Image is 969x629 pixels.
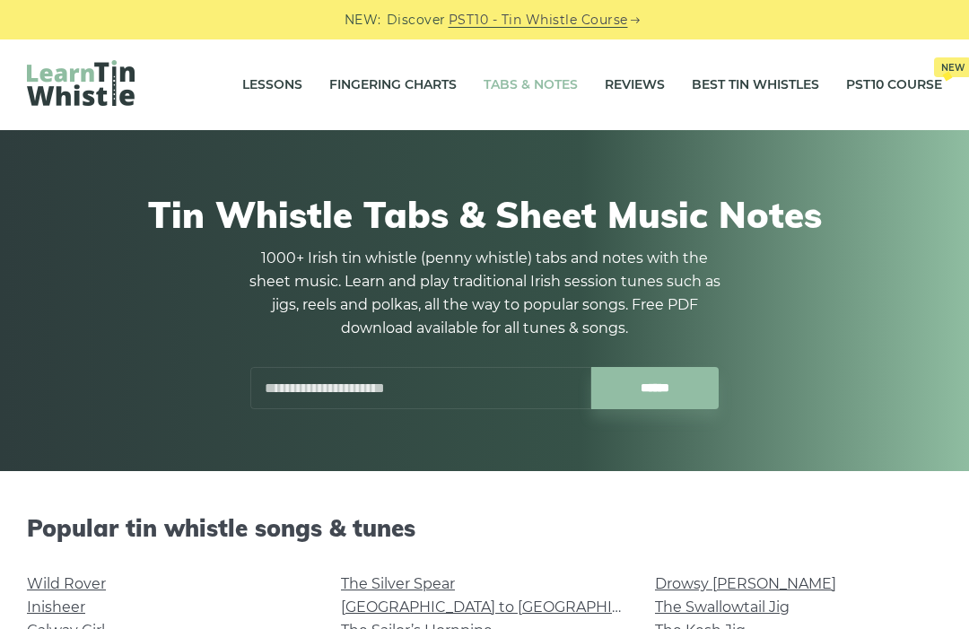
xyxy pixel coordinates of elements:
a: Tabs & Notes [484,63,578,108]
p: 1000+ Irish tin whistle (penny whistle) tabs and notes with the sheet music. Learn and play tradi... [242,247,727,340]
a: Lessons [242,63,302,108]
a: The Silver Spear [341,575,455,592]
a: The Swallowtail Jig [655,598,790,616]
a: PST10 CourseNew [846,63,942,108]
h1: Tin Whistle Tabs & Sheet Music Notes [36,193,933,236]
a: Best Tin Whistles [692,63,819,108]
a: Inisheer [27,598,85,616]
h2: Popular tin whistle songs & tunes [27,514,942,542]
a: Reviews [605,63,665,108]
a: Drowsy [PERSON_NAME] [655,575,836,592]
a: Fingering Charts [329,63,457,108]
a: [GEOGRAPHIC_DATA] to [GEOGRAPHIC_DATA] [341,598,672,616]
a: Wild Rover [27,575,106,592]
img: LearnTinWhistle.com [27,60,135,106]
